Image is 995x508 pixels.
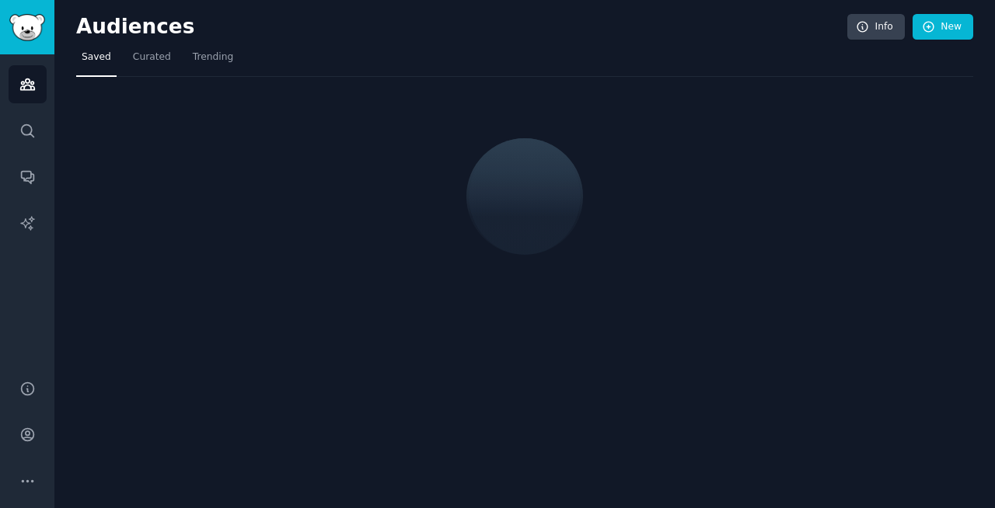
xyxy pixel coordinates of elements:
a: Saved [76,45,117,77]
h2: Audiences [76,15,847,40]
a: New [913,14,973,40]
img: GummySearch logo [9,14,45,41]
a: Info [847,14,905,40]
span: Curated [133,50,171,64]
a: Curated [127,45,176,77]
a: Trending [187,45,239,77]
span: Saved [82,50,111,64]
span: Trending [193,50,233,64]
